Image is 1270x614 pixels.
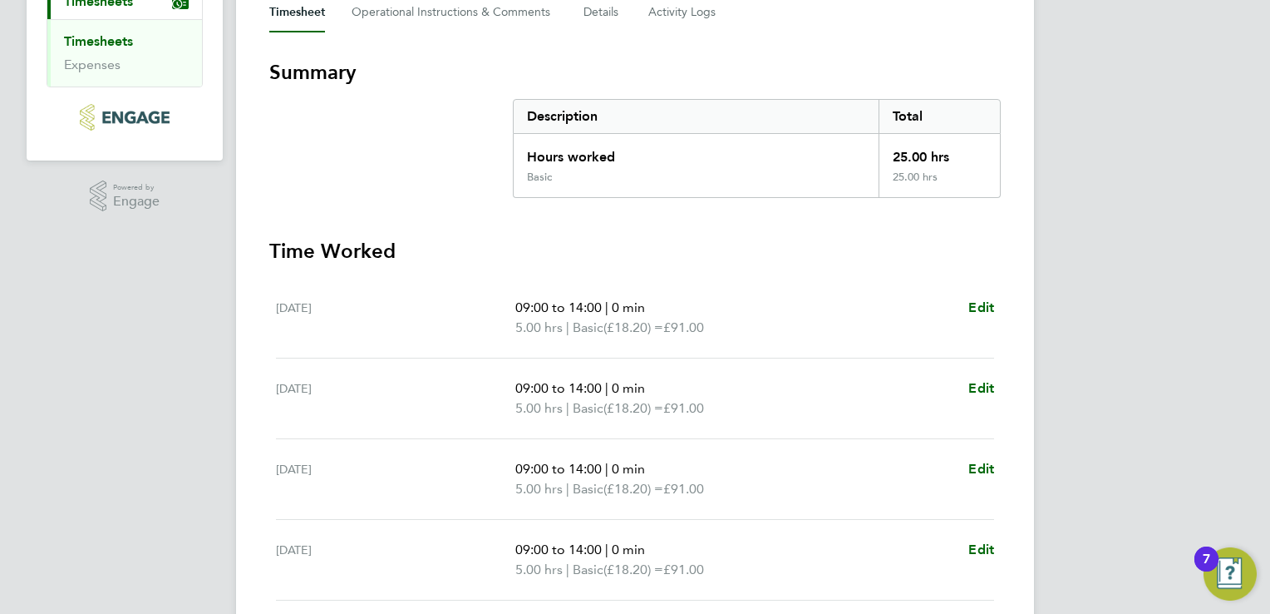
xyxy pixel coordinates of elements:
span: 0 min [612,380,645,396]
a: Edit [968,298,994,318]
span: Basic [573,318,603,338]
span: (£18.20) = [603,481,663,497]
button: Open Resource Center, 7 new notifications [1204,547,1257,601]
div: [DATE] [276,379,515,418]
span: 5.00 hrs [515,562,563,577]
h3: Time Worked [269,238,1001,265]
div: Summary [513,99,1001,198]
a: Powered byEngage [90,181,160,212]
span: £91.00 [663,400,704,416]
span: 5.00 hrs [515,481,563,497]
span: Basic [573,399,603,418]
span: | [605,300,608,315]
span: 0 min [612,461,645,477]
span: Basic [573,560,603,580]
div: Description [514,100,879,133]
div: [DATE] [276,459,515,499]
span: £91.00 [663,319,704,335]
span: £91.00 [663,481,704,497]
div: Hours worked [514,134,879,171]
a: Edit [968,379,994,399]
span: | [605,461,608,477]
div: Total [879,100,1000,133]
span: 5.00 hrs [515,319,563,335]
a: Edit [968,540,994,560]
span: Basic [573,479,603,499]
span: 5.00 hrs [515,400,563,416]
a: Edit [968,459,994,479]
span: 0 min [612,542,645,557]
div: 25.00 hrs [879,134,1000,171]
span: Edit [968,461,994,477]
span: | [566,562,569,577]
span: 0 min [612,300,645,315]
span: £91.00 [663,562,704,577]
span: Engage [113,195,160,209]
div: Basic [527,171,552,184]
img: bandk-logo-retina.png [80,104,169,131]
span: (£18.20) = [603,562,663,577]
span: | [566,481,569,497]
a: Timesheets [64,33,133,49]
span: Edit [968,542,994,557]
span: 09:00 to 14:00 [515,380,602,396]
div: [DATE] [276,298,515,338]
span: | [605,380,608,396]
span: 09:00 to 14:00 [515,461,602,477]
span: | [566,400,569,416]
span: (£18.20) = [603,319,663,335]
h3: Summary [269,59,1001,86]
a: Expenses [64,57,121,72]
div: 25.00 hrs [879,171,1000,197]
span: 09:00 to 14:00 [515,300,602,315]
span: | [605,542,608,557]
a: Go to home page [47,104,203,131]
span: Edit [968,380,994,396]
div: Timesheets [47,19,202,87]
div: 7 [1203,559,1210,581]
div: [DATE] [276,540,515,580]
span: Powered by [113,181,160,195]
span: 09:00 to 14:00 [515,542,602,557]
span: Edit [968,300,994,315]
span: | [566,319,569,335]
span: (£18.20) = [603,400,663,416]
